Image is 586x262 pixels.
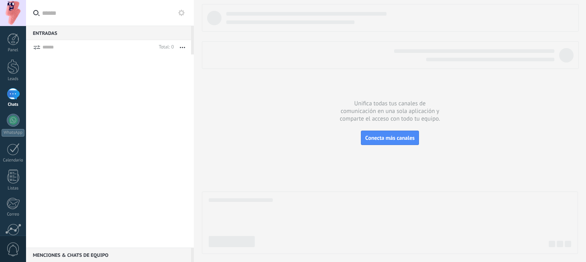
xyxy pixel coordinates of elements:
[156,43,174,51] div: Total: 0
[2,77,25,82] div: Leads
[26,26,191,40] div: Entradas
[2,129,24,137] div: WhatsApp
[365,134,415,141] span: Conecta más canales
[2,186,25,191] div: Listas
[2,158,25,163] div: Calendario
[26,248,191,262] div: Menciones & Chats de equipo
[2,212,25,217] div: Correo
[2,102,25,107] div: Chats
[361,131,419,145] button: Conecta más canales
[2,48,25,53] div: Panel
